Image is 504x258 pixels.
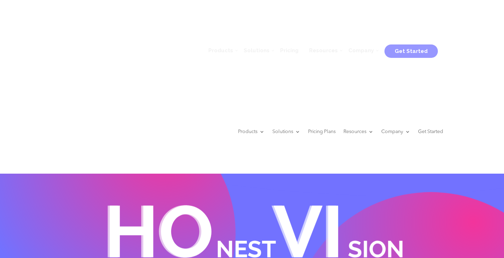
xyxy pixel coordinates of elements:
span: Resources [309,47,338,54]
a: Pricing Plans [308,118,336,145]
a: Get Started [384,45,438,56]
a: Products [238,118,265,145]
span: Get Started [395,48,428,54]
span: Solutions [244,47,270,54]
a: Resources [343,118,373,145]
a: Resources [304,40,343,61]
a: Pricing [275,40,304,61]
span: Pricing [280,47,299,54]
a: Get Started [418,118,443,145]
a: Products [203,40,238,61]
span: Company [348,47,374,54]
a: Company [343,40,379,61]
a: Company [381,118,410,145]
span: Products [208,47,233,54]
a: Solutions [272,118,300,145]
a: Solutions [238,40,275,61]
